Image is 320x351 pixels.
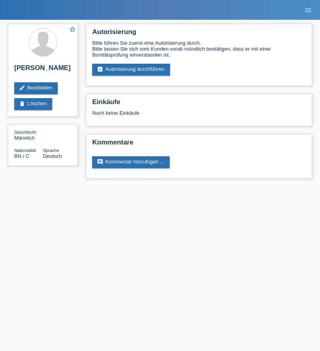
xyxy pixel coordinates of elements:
h2: Einkäufe [92,98,306,110]
a: menu [300,8,316,12]
span: Brunei / C / 01.04.2015 [14,153,29,159]
div: Männlich [14,129,43,141]
h2: [PERSON_NAME] [14,64,72,76]
a: editBearbeiten [14,82,58,94]
h2: Kommentare [92,139,306,150]
div: Bitte führen Sie zuerst eine Autorisierung durch. Bitte lassen Sie sich vom Kunden vorab mündlich... [92,40,306,58]
span: Sprache [43,148,59,153]
span: Geschlecht [14,130,36,135]
i: star_border [69,26,76,33]
span: Deutsch [43,153,62,159]
i: edit [19,85,25,91]
a: star_border [69,26,76,34]
h2: Autorisierung [92,28,306,40]
a: assignment_turned_inAutorisierung durchführen [92,64,170,76]
i: menu [304,6,312,14]
span: Nationalität [14,148,36,153]
div: Noch keine Einkäufe [92,110,306,122]
a: deleteLöschen [14,98,52,110]
a: commentKommentar hinzufügen ... [92,156,170,168]
i: delete [19,101,25,107]
i: comment [97,159,103,165]
i: assignment_turned_in [97,66,103,72]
